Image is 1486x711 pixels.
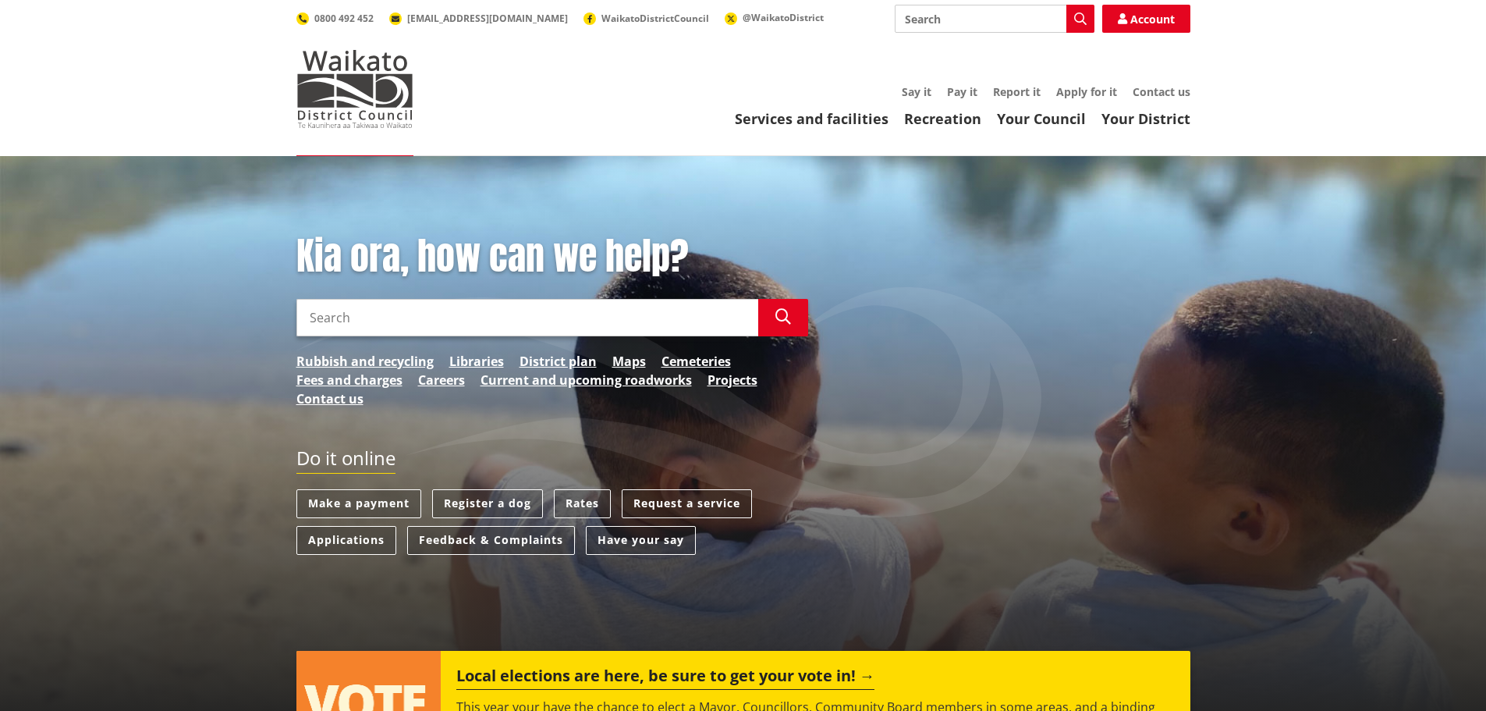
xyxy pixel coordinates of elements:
[407,12,568,25] span: [EMAIL_ADDRESS][DOMAIN_NAME]
[725,11,824,24] a: @WaikatoDistrict
[432,489,543,518] a: Register a dog
[993,84,1041,99] a: Report it
[449,352,504,371] a: Libraries
[296,12,374,25] a: 0800 492 452
[661,352,731,371] a: Cemeteries
[1133,84,1190,99] a: Contact us
[1102,5,1190,33] a: Account
[296,526,396,555] a: Applications
[902,84,931,99] a: Say it
[520,352,597,371] a: District plan
[296,389,364,408] a: Contact us
[296,371,403,389] a: Fees and charges
[708,371,757,389] a: Projects
[735,109,888,128] a: Services and facilities
[407,526,575,555] a: Feedback & Complaints
[296,489,421,518] a: Make a payment
[296,299,758,336] input: Search input
[622,489,752,518] a: Request a service
[947,84,977,99] a: Pay it
[583,12,709,25] a: WaikatoDistrictCouncil
[1056,84,1117,99] a: Apply for it
[586,526,696,555] a: Have your say
[389,12,568,25] a: [EMAIL_ADDRESS][DOMAIN_NAME]
[296,447,395,475] h2: Do it online
[997,109,1086,128] a: Your Council
[296,50,413,128] img: Waikato District Council - Te Kaunihera aa Takiwaa o Waikato
[481,371,692,389] a: Current and upcoming roadworks
[1101,109,1190,128] a: Your District
[418,371,465,389] a: Careers
[601,12,709,25] span: WaikatoDistrictCouncil
[904,109,981,128] a: Recreation
[554,489,611,518] a: Rates
[296,352,434,371] a: Rubbish and recycling
[314,12,374,25] span: 0800 492 452
[612,352,646,371] a: Maps
[895,5,1094,33] input: Search input
[296,234,808,279] h1: Kia ora, how can we help?
[743,11,824,24] span: @WaikatoDistrict
[456,667,874,690] h2: Local elections are here, be sure to get your vote in!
